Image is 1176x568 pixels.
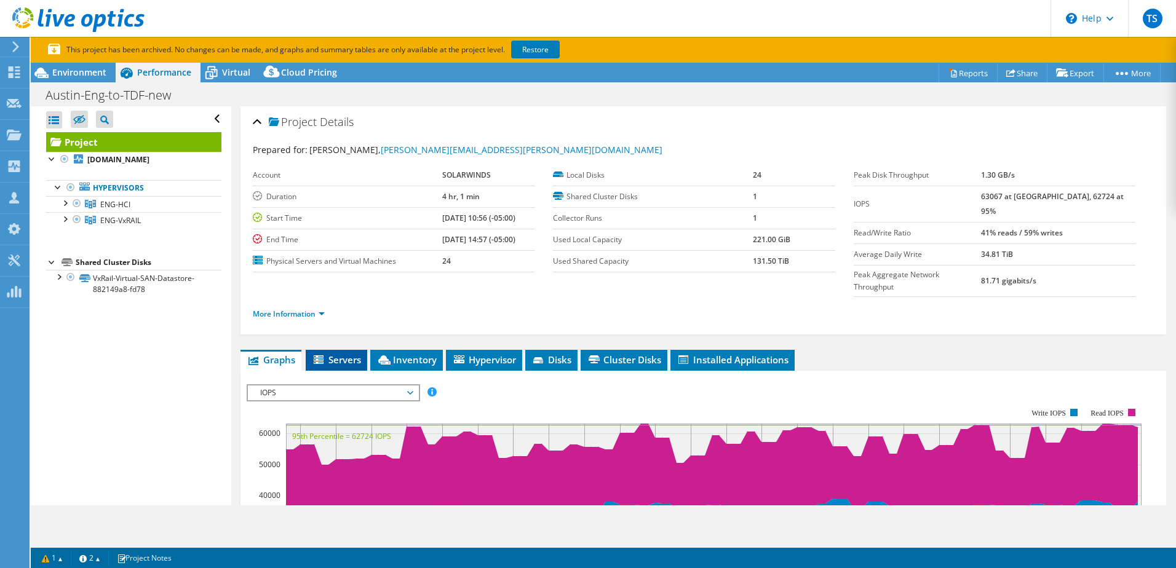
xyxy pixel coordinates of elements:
[553,255,753,267] label: Used Shared Capacity
[253,212,442,224] label: Start Time
[46,132,221,152] a: Project
[511,41,560,58] a: Restore
[259,459,280,470] text: 50000
[854,169,982,181] label: Peak Disk Throughput
[677,353,789,366] span: Installed Applications
[981,191,1124,216] b: 63067 at [GEOGRAPHIC_DATA], 62724 at 95%
[281,66,337,78] span: Cloud Pricing
[442,170,491,180] b: SOLARWINDS
[100,199,130,210] span: ENG-HCI
[997,63,1047,82] a: Share
[1103,63,1161,82] a: More
[254,385,412,400] span: IOPS
[33,550,71,566] a: 1
[753,234,790,245] b: 221.00 GiB
[253,169,442,181] label: Account
[381,144,662,156] a: [PERSON_NAME][EMAIL_ADDRESS][PERSON_NAME][DOMAIN_NAME]
[854,198,982,210] label: IOPS
[259,490,280,500] text: 40000
[269,116,317,128] span: Project
[40,89,190,102] h1: Austin-Eng-to-TDF-new
[531,353,571,366] span: Disks
[442,234,515,245] b: [DATE] 14:57 (-05:00)
[553,212,753,224] label: Collector Runs
[312,353,361,366] span: Servers
[253,144,308,156] label: Prepared for:
[247,353,295,366] span: Graphs
[553,234,753,246] label: Used Local Capacity
[442,213,515,223] b: [DATE] 10:56 (-05:00)
[553,191,753,203] label: Shared Cluster Disks
[753,191,757,202] b: 1
[1047,63,1104,82] a: Export
[1143,9,1162,28] span: TS
[753,256,789,266] b: 131.50 TiB
[854,269,982,293] label: Peak Aggregate Network Throughput
[76,255,221,270] div: Shared Cluster Disks
[46,212,221,228] a: ENG-VxRAIL
[981,227,1063,238] b: 41% reads / 59% writes
[939,63,998,82] a: Reports
[854,227,982,239] label: Read/Write Ratio
[452,353,516,366] span: Hypervisor
[376,353,437,366] span: Inventory
[253,255,442,267] label: Physical Servers and Virtual Machines
[100,215,141,226] span: ENG-VxRAIL
[46,196,221,212] a: ENG-HCI
[981,275,1036,286] b: 81.71 gigabits/s
[48,43,651,57] p: This project has been archived. No changes can be made, and graphs and summary tables are only av...
[259,428,280,438] text: 60000
[222,66,250,78] span: Virtual
[46,180,221,196] a: Hypervisors
[854,248,982,261] label: Average Daily Write
[753,213,757,223] b: 1
[46,152,221,168] a: [DOMAIN_NAME]
[1091,409,1124,417] text: Read IOPS
[46,270,221,297] a: VxRail-Virtual-SAN-Datastore-882149a8-fd78
[981,249,1013,259] b: 34.81 TiB
[442,256,451,266] b: 24
[320,114,354,129] span: Details
[253,309,325,319] a: More Information
[981,170,1015,180] b: 1.30 GB/s
[553,169,753,181] label: Local Disks
[253,191,442,203] label: Duration
[1031,409,1066,417] text: Write IOPS
[71,550,109,566] a: 2
[309,144,662,156] span: [PERSON_NAME],
[87,154,149,165] b: [DOMAIN_NAME]
[108,550,180,566] a: Project Notes
[1066,13,1077,24] svg: \n
[587,353,661,366] span: Cluster Disks
[753,170,761,180] b: 24
[253,234,442,246] label: End Time
[137,66,191,78] span: Performance
[442,191,480,202] b: 4 hr, 1 min
[292,431,391,441] text: 95th Percentile = 62724 IOPS
[52,66,106,78] span: Environment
